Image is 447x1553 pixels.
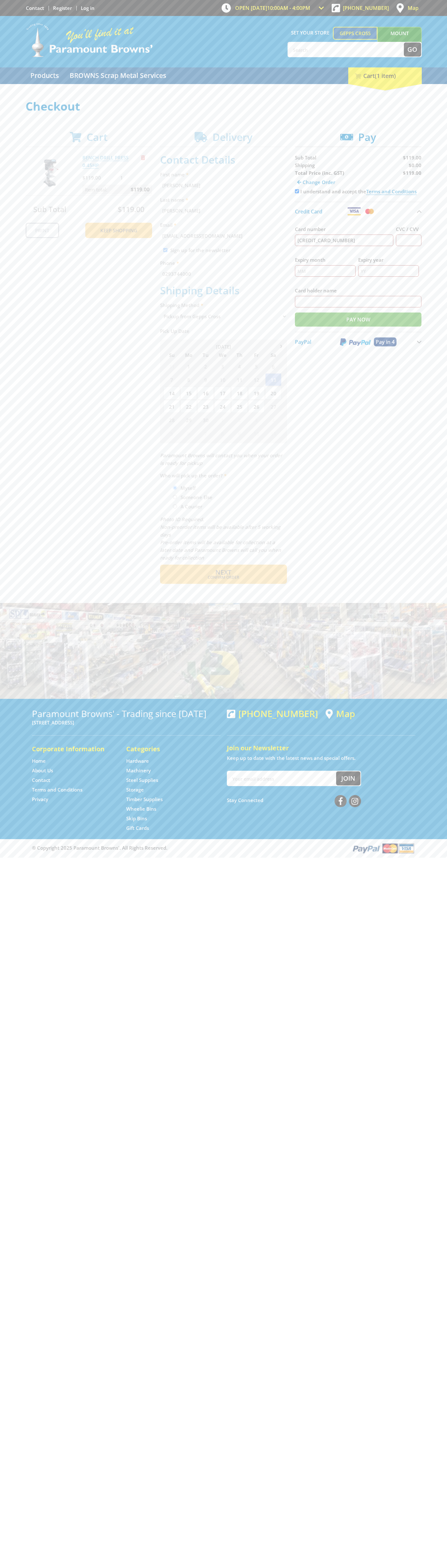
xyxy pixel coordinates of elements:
label: Card number [295,225,394,233]
span: $119.00 [403,154,421,161]
a: Go to the Wheelie Bins page [126,806,156,812]
input: YY [358,265,419,277]
input: Search [288,42,404,57]
button: PayPal Pay in 4 [295,332,422,352]
h5: Corporate Information [32,745,113,753]
p: Keep up to date with the latest news and special offers. [227,754,415,762]
a: Terms and Conditions [366,188,417,195]
a: Go to the registration page [53,5,72,11]
span: Shipping [295,162,315,168]
a: View a map of Gepps Cross location [326,708,355,719]
button: Join [336,771,360,785]
label: Expiry month [295,256,356,264]
span: OPEN [DATE] [235,4,310,12]
a: Go to the Terms and Conditions page [32,786,82,793]
strong: Total Price (inc. GST) [295,170,344,176]
img: Paramount Browns' [26,22,153,58]
p: [STREET_ADDRESS] [32,719,220,726]
a: Go to the Home page [32,758,46,764]
a: Go to the Timber Supplies page [126,796,163,803]
h5: Categories [126,745,208,753]
span: $0.00 [409,162,421,168]
input: Please accept the terms and conditions. [295,189,299,193]
input: MM [295,265,356,277]
span: Credit Card [295,208,322,215]
div: [PHONE_NUMBER] [227,708,318,719]
div: Cart [348,67,422,84]
h1: Checkout [26,100,422,113]
a: Go to the BROWNS Scrap Metal Services page [65,67,171,84]
label: CVC / CVV [396,225,421,233]
span: Set your store [288,27,333,38]
label: I understand and accept the [300,188,417,195]
img: Visa [347,207,361,215]
a: Go to the Skip Bins page [126,815,147,822]
span: (1 item) [375,72,396,80]
a: Go to the Hardware page [126,758,149,764]
div: ® Copyright 2025 Paramount Browns'. All Rights Reserved. [26,842,422,854]
a: Mount [PERSON_NAME] [377,27,422,51]
span: Pay [358,130,376,144]
button: Go [404,42,421,57]
input: Pay Now [295,313,422,327]
span: Change Order [303,179,335,185]
a: Go to the Contact page [26,5,44,11]
strong: $119.00 [403,170,421,176]
img: Mastercard [364,207,375,215]
a: Go to the Gift Cards page [126,825,149,831]
h3: Paramount Browns' - Trading since [DATE] [32,708,220,719]
a: Change Order [295,177,337,188]
span: 10:00am - 4:00pm [267,4,310,12]
a: Go to the Steel Supplies page [126,777,158,784]
a: Gepps Cross [333,27,377,40]
button: Credit Card [295,202,422,220]
a: Go to the Machinery page [126,767,151,774]
span: Sub Total [295,154,316,161]
div: Stay Connected [227,792,361,808]
a: Go to the Products page [26,67,64,84]
span: Pay in 4 [376,338,395,345]
h5: Join our Newsletter [227,744,415,753]
a: Go to the Storage page [126,786,144,793]
a: Log in [81,5,95,11]
a: Go to the Privacy page [32,796,48,803]
span: PayPal [295,338,311,345]
label: Card holder name [295,287,422,294]
a: Go to the Contact page [32,777,50,784]
label: Expiry year [358,256,419,264]
a: Go to the About Us page [32,767,53,774]
img: PayPal [340,338,371,346]
img: PayPal, Mastercard, Visa accepted [351,842,415,854]
input: Your email address [227,771,336,785]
